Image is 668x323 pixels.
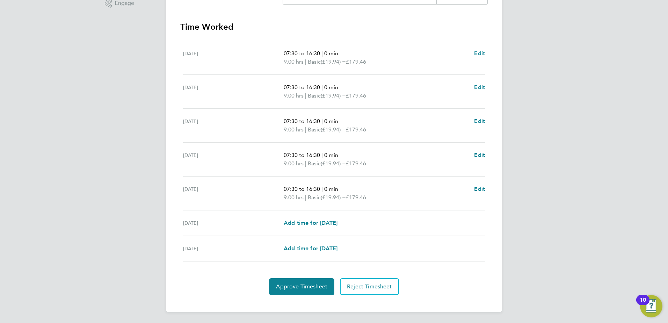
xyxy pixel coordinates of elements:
span: Edit [474,118,485,124]
a: Add time for [DATE] [284,219,337,227]
span: | [305,126,306,133]
span: 9.00 hrs [284,92,304,99]
div: [DATE] [183,49,284,66]
a: Edit [474,83,485,92]
span: 0 min [324,118,338,124]
span: | [321,152,323,158]
span: Basic [308,92,321,100]
span: Edit [474,84,485,91]
a: Edit [474,49,485,58]
span: (£19.94) = [321,194,346,201]
div: 10 [640,300,646,309]
span: £179.46 [346,194,366,201]
span: 9.00 hrs [284,126,304,133]
a: Add time for [DATE] [284,244,337,253]
span: 0 min [324,84,338,91]
span: 0 min [324,186,338,192]
span: 07:30 to 16:30 [284,84,320,91]
a: Edit [474,117,485,125]
span: Basic [308,159,321,168]
span: (£19.94) = [321,126,346,133]
span: (£19.94) = [321,160,346,167]
span: Add time for [DATE] [284,245,337,252]
div: [DATE] [183,151,284,168]
span: 9.00 hrs [284,58,304,65]
span: £179.46 [346,126,366,133]
span: Edit [474,186,485,192]
span: | [305,92,306,99]
div: [DATE] [183,185,284,202]
span: | [321,186,323,192]
span: (£19.94) = [321,58,346,65]
span: (£19.94) = [321,92,346,99]
div: [DATE] [183,83,284,100]
span: £179.46 [346,58,366,65]
span: | [321,50,323,57]
span: Approve Timesheet [276,283,327,290]
span: | [305,194,306,201]
span: 0 min [324,50,338,57]
button: Approve Timesheet [269,278,334,295]
span: 07:30 to 16:30 [284,152,320,158]
span: 9.00 hrs [284,194,304,201]
span: £179.46 [346,160,366,167]
span: Basic [308,125,321,134]
span: Basic [308,58,321,66]
span: 07:30 to 16:30 [284,50,320,57]
span: Edit [474,50,485,57]
span: Reject Timesheet [347,283,392,290]
span: 0 min [324,152,338,158]
span: Edit [474,152,485,158]
a: Edit [474,151,485,159]
span: £179.46 [346,92,366,99]
span: Basic [308,193,321,202]
button: Reject Timesheet [340,278,399,295]
span: | [321,118,323,124]
span: | [321,84,323,91]
span: Engage [115,0,134,6]
span: | [305,58,306,65]
div: [DATE] [183,117,284,134]
h3: Time Worked [180,21,488,33]
div: [DATE] [183,244,284,253]
span: 9.00 hrs [284,160,304,167]
div: [DATE] [183,219,284,227]
a: Edit [474,185,485,193]
span: 07:30 to 16:30 [284,186,320,192]
span: 07:30 to 16:30 [284,118,320,124]
span: | [305,160,306,167]
button: Open Resource Center, 10 new notifications [640,295,662,317]
span: Add time for [DATE] [284,220,337,226]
